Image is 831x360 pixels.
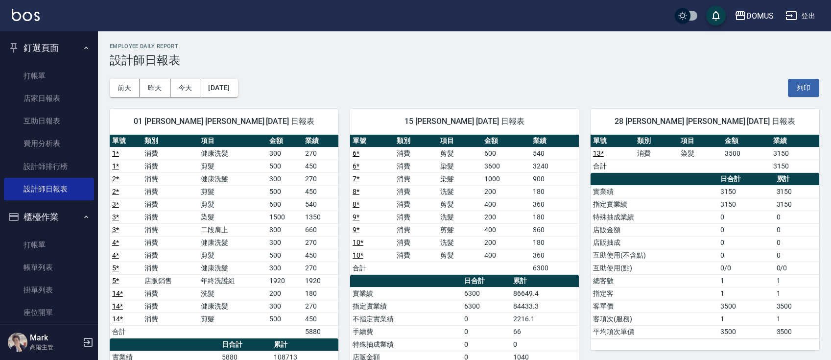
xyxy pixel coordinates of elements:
[198,160,266,172] td: 剪髮
[110,43,819,49] h2: Employee Daily Report
[142,300,198,312] td: 消費
[198,300,266,312] td: 健康洗髮
[110,79,140,97] button: 前天
[12,9,40,21] img: Logo
[267,198,303,211] td: 600
[774,185,819,198] td: 3150
[774,223,819,236] td: 0
[4,279,94,301] a: 掛單列表
[635,135,679,147] th: 類別
[771,147,819,160] td: 3150
[30,333,80,343] h5: Mark
[482,198,530,211] td: 400
[722,147,771,160] td: 3500
[438,185,482,198] td: 洗髮
[362,117,567,126] span: 15 [PERSON_NAME] [DATE] 日報表
[267,300,303,312] td: 300
[482,211,530,223] td: 200
[774,173,819,186] th: 累計
[170,79,201,97] button: 今天
[121,117,327,126] span: 01 [PERSON_NAME] [PERSON_NAME] [DATE] 日報表
[198,287,266,300] td: 洗髮
[4,65,94,87] a: 打帳單
[462,338,511,351] td: 0
[511,287,579,300] td: 86649.4
[303,223,338,236] td: 660
[303,211,338,223] td: 1350
[267,147,303,160] td: 300
[267,223,303,236] td: 800
[303,236,338,249] td: 270
[142,287,198,300] td: 消費
[591,249,718,262] td: 互助使用(不含點)
[591,173,819,338] table: a dense table
[438,223,482,236] td: 剪髮
[774,325,819,338] td: 3500
[219,338,271,351] th: 日合計
[482,135,530,147] th: 金額
[110,53,819,67] h3: 設計師日報表
[718,262,774,274] td: 0/0
[394,211,438,223] td: 消費
[774,312,819,325] td: 1
[591,135,819,173] table: a dense table
[303,312,338,325] td: 450
[438,236,482,249] td: 洗髮
[198,211,266,223] td: 染髮
[267,185,303,198] td: 500
[198,198,266,211] td: 剪髮
[482,249,530,262] td: 400
[303,185,338,198] td: 450
[30,343,80,352] p: 高階主管
[482,236,530,249] td: 200
[350,262,394,274] td: 合計
[462,275,511,288] th: 日合計
[303,172,338,185] td: 270
[142,211,198,223] td: 消費
[511,312,579,325] td: 2216.1
[718,223,774,236] td: 0
[267,211,303,223] td: 1500
[462,300,511,312] td: 6300
[110,135,142,147] th: 單號
[303,300,338,312] td: 270
[350,325,462,338] td: 手續費
[4,87,94,110] a: 店家日報表
[303,198,338,211] td: 540
[591,211,718,223] td: 特殊抽成業績
[142,198,198,211] td: 消費
[198,249,266,262] td: 剪髮
[303,147,338,160] td: 270
[722,135,771,147] th: 金額
[774,287,819,300] td: 1
[350,300,462,312] td: 指定實業績
[198,135,266,147] th: 項目
[718,173,774,186] th: 日合計
[718,300,774,312] td: 3500
[267,249,303,262] td: 500
[198,312,266,325] td: 剪髮
[530,135,579,147] th: 業績
[438,249,482,262] td: 剪髮
[782,7,819,25] button: 登出
[482,185,530,198] td: 200
[140,79,170,97] button: 昨天
[591,135,635,147] th: 單號
[591,312,718,325] td: 客項次(服務)
[718,185,774,198] td: 3150
[267,287,303,300] td: 200
[774,198,819,211] td: 3150
[303,274,338,287] td: 1920
[142,147,198,160] td: 消費
[591,236,718,249] td: 店販抽成
[350,135,394,147] th: 單號
[591,198,718,211] td: 指定實業績
[438,147,482,160] td: 剪髮
[774,236,819,249] td: 0
[591,262,718,274] td: 互助使用(點)
[530,160,579,172] td: 3240
[4,301,94,324] a: 座位開單
[4,178,94,200] a: 設計師日報表
[591,274,718,287] td: 總客數
[142,274,198,287] td: 店販銷售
